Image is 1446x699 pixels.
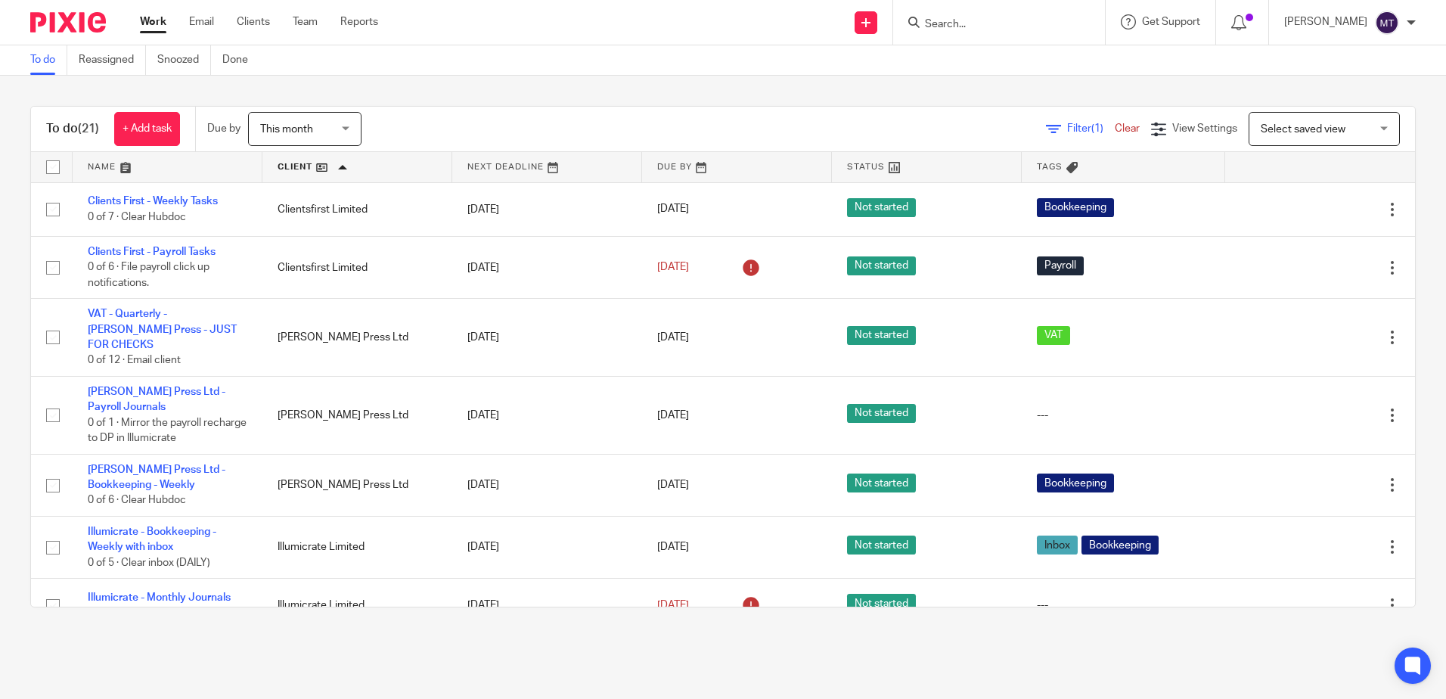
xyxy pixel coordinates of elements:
[452,376,642,454] td: [DATE]
[88,212,186,222] span: 0 of 7 · Clear Hubdoc
[88,356,181,366] span: 0 of 12 · Email client
[140,14,166,30] a: Work
[262,579,452,632] td: Illumicrate Limited
[88,527,216,552] a: Illumicrate - Bookkeeping - Weekly with inbox
[30,45,67,75] a: To do
[657,410,689,421] span: [DATE]
[657,332,689,343] span: [DATE]
[847,404,916,423] span: Not started
[88,247,216,257] a: Clients First - Payroll Tasks
[452,516,642,578] td: [DATE]
[262,236,452,298] td: Clientsfirst Limited
[657,204,689,215] span: [DATE]
[88,263,209,289] span: 0 of 6 · File payroll click up notifications.
[1091,123,1103,134] span: (1)
[1375,11,1399,35] img: svg%3E
[340,14,378,30] a: Reports
[262,182,452,236] td: Clientsfirst Limited
[88,387,225,412] a: [PERSON_NAME] Press Ltd - Payroll Journals
[262,299,452,377] td: [PERSON_NAME] Press Ltd
[847,474,916,492] span: Not started
[847,256,916,275] span: Not started
[847,594,916,613] span: Not started
[657,600,689,610] span: [DATE]
[222,45,259,75] a: Done
[1037,598,1210,613] div: ---
[657,480,689,490] span: [DATE]
[114,112,180,146] a: + Add task
[847,536,916,555] span: Not started
[88,558,210,568] span: 0 of 5 · Clear inbox (DAILY)
[452,454,642,516] td: [DATE]
[1081,536,1159,555] span: Bookkeeping
[1261,124,1345,135] span: Select saved view
[88,496,186,506] span: 0 of 6 · Clear Hubdoc
[657,542,689,552] span: [DATE]
[262,454,452,516] td: [PERSON_NAME] Press Ltd
[1067,123,1115,134] span: Filter
[1037,198,1114,217] span: Bookkeeping
[452,182,642,236] td: [DATE]
[452,236,642,298] td: [DATE]
[88,592,231,603] a: Illumicrate - Monthly Journals
[189,14,214,30] a: Email
[157,45,211,75] a: Snoozed
[1115,123,1140,134] a: Clear
[1037,536,1078,555] span: Inbox
[1284,14,1367,30] p: [PERSON_NAME]
[88,464,225,490] a: [PERSON_NAME] Press Ltd - Bookkeeping - Weekly
[262,516,452,578] td: Illumicrate Limited
[452,299,642,377] td: [DATE]
[847,326,916,345] span: Not started
[88,196,218,207] a: Clients First - Weekly Tasks
[260,124,313,135] span: This month
[923,18,1060,32] input: Search
[88,418,247,444] span: 0 of 1 · Mirror the payroll recharge to DP in Illumicrate
[1142,17,1200,27] span: Get Support
[1037,163,1063,171] span: Tags
[30,12,106,33] img: Pixie
[1037,256,1084,275] span: Payroll
[1037,408,1210,423] div: ---
[88,309,237,350] a: VAT - Quarterly - [PERSON_NAME] Press - JUST FOR CHECKS
[1037,474,1114,492] span: Bookkeeping
[46,121,99,137] h1: To do
[78,123,99,135] span: (21)
[207,121,240,136] p: Due by
[262,376,452,454] td: [PERSON_NAME] Press Ltd
[452,579,642,632] td: [DATE]
[657,262,689,272] span: [DATE]
[293,14,318,30] a: Team
[847,198,916,217] span: Not started
[79,45,146,75] a: Reassigned
[237,14,270,30] a: Clients
[1037,326,1070,345] span: VAT
[1172,123,1237,134] span: View Settings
